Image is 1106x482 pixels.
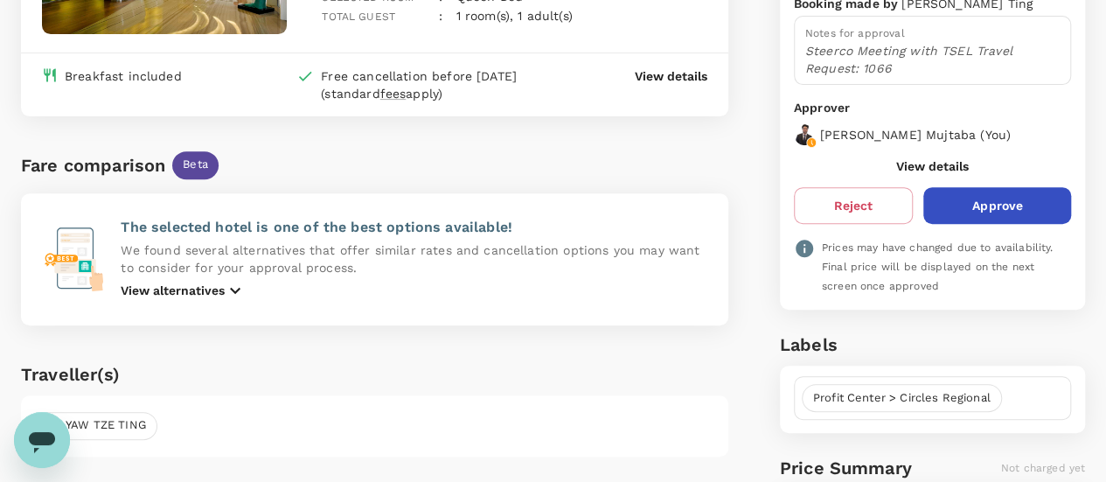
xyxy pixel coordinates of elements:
[322,10,395,23] span: Total guest
[794,99,1071,117] p: Approver
[794,124,815,145] img: avatar-688dc3ae75335.png
[780,331,1085,359] h6: Labels
[65,67,182,85] div: Breakfast included
[822,241,1054,292] span: Prices may have changed due to availability. Final price will be displayed on the next screen onc...
[121,280,246,301] button: View alternatives
[896,159,969,173] button: View details
[121,241,706,276] p: We found several alternatives that offer similar rates and cancellation options you may want to c...
[820,126,1011,143] p: [PERSON_NAME] Mujtaba ( You )
[321,67,566,102] div: Free cancellation before [DATE] (standard apply)
[805,42,1060,77] p: Steerco Meeting with TSEL Travel Request: 1066
[635,67,707,85] button: View details
[172,157,219,173] span: Beta
[380,87,407,101] span: fees
[121,217,706,238] p: The selected hotel is one of the best options available!
[805,27,905,39] span: Notes for approval
[1001,462,1085,474] span: Not charged yet
[21,360,728,388] h6: Traveller(s)
[55,417,157,434] span: YAW TZE TING
[794,187,914,224] button: Reject
[121,282,225,299] p: View alternatives
[456,7,573,24] p: 1 room(s), 1 adult(s)
[780,454,912,482] h6: Price Summary
[803,390,1001,407] span: Profit Center > Circles Regional
[21,151,165,179] div: Fare comparison
[923,187,1071,224] button: Approve
[14,412,70,468] iframe: Button to launch messaging window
